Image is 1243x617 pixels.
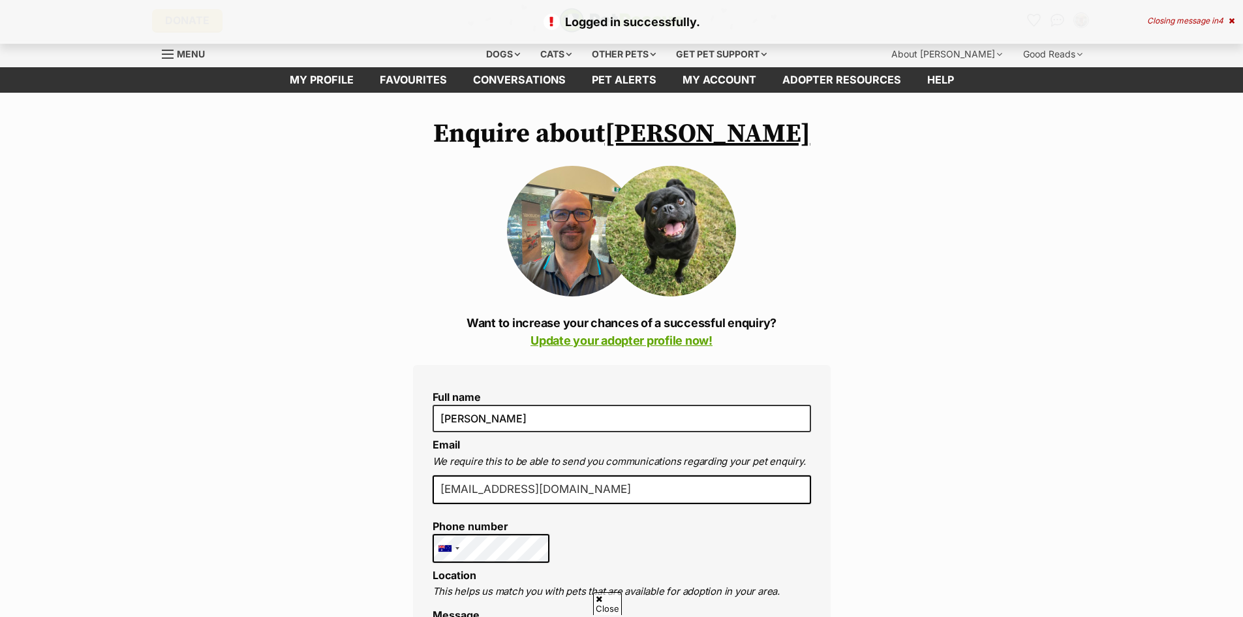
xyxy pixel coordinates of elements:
input: E.g. Jimmy Chew [433,405,811,432]
a: conversations [460,67,579,93]
label: Location [433,569,476,582]
a: [PERSON_NAME] [605,118,810,150]
label: Phone number [433,520,550,532]
a: My profile [277,67,367,93]
div: Good Reads [1014,41,1092,67]
div: Dogs [477,41,529,67]
div: Other pets [583,41,665,67]
a: Pet alerts [579,67,669,93]
label: Email [433,438,460,451]
div: Cats [531,41,581,67]
img: rqruli21mxapvgnudbzp.jpg [507,166,637,296]
label: Full name [433,391,811,403]
p: Want to increase your chances of a successful enquiry? [413,314,831,349]
a: Help [914,67,967,93]
a: Adopter resources [769,67,914,93]
p: We require this to be able to send you communications regarding your pet enquiry. [433,454,811,469]
img: Henry [606,166,736,296]
span: Close [593,592,622,615]
a: Favourites [367,67,460,93]
a: My account [669,67,769,93]
a: Menu [162,41,214,65]
span: Menu [177,48,205,59]
div: Australia: +61 [433,535,463,562]
div: About [PERSON_NAME] [882,41,1011,67]
p: This helps us match you with pets that are available for adoption in your area. [433,584,811,599]
h1: Enquire about [413,119,831,149]
a: Update your adopter profile now! [530,334,713,347]
div: Get pet support [667,41,776,67]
